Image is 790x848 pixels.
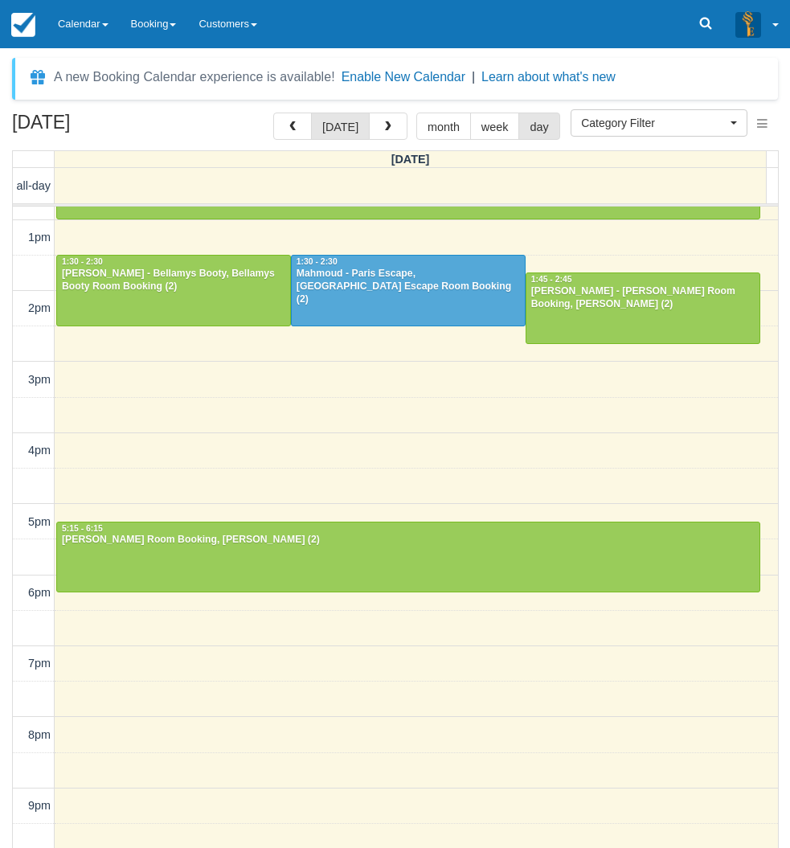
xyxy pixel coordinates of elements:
[56,255,291,326] a: 1:30 - 2:30[PERSON_NAME] - Bellamys Booty, Bellamys Booty Room Booking (2)
[526,272,760,343] a: 1:45 - 2:45[PERSON_NAME] - [PERSON_NAME] Room Booking, [PERSON_NAME] (2)
[61,534,755,547] div: [PERSON_NAME] Room Booking, [PERSON_NAME] (2)
[581,115,727,131] span: Category Filter
[28,799,51,812] span: 9pm
[391,153,430,166] span: [DATE]
[28,657,51,670] span: 7pm
[481,70,616,84] a: Learn about what's new
[530,285,755,311] div: [PERSON_NAME] - [PERSON_NAME] Room Booking, [PERSON_NAME] (2)
[56,522,760,592] a: 5:15 - 6:15[PERSON_NAME] Room Booking, [PERSON_NAME] (2)
[518,113,559,140] button: day
[531,275,572,284] span: 1:45 - 2:45
[297,257,338,266] span: 1:30 - 2:30
[12,113,215,142] h2: [DATE]
[28,301,51,314] span: 2pm
[416,113,471,140] button: month
[735,11,761,37] img: A3
[28,231,51,244] span: 1pm
[54,68,335,87] div: A new Booking Calendar experience is available!
[61,268,286,293] div: [PERSON_NAME] - Bellamys Booty, Bellamys Booty Room Booking (2)
[291,255,526,326] a: 1:30 - 2:30Mahmoud - Paris Escape, [GEOGRAPHIC_DATA] Escape Room Booking (2)
[62,524,103,533] span: 5:15 - 6:15
[470,113,520,140] button: week
[28,728,51,741] span: 8pm
[17,179,51,192] span: all-day
[62,257,103,266] span: 1:30 - 2:30
[571,109,747,137] button: Category Filter
[296,268,521,306] div: Mahmoud - Paris Escape, [GEOGRAPHIC_DATA] Escape Room Booking (2)
[28,444,51,457] span: 4pm
[342,69,465,85] button: Enable New Calendar
[28,515,51,528] span: 5pm
[28,373,51,386] span: 3pm
[11,13,35,37] img: checkfront-main-nav-mini-logo.png
[472,70,475,84] span: |
[28,586,51,599] span: 6pm
[311,113,370,140] button: [DATE]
